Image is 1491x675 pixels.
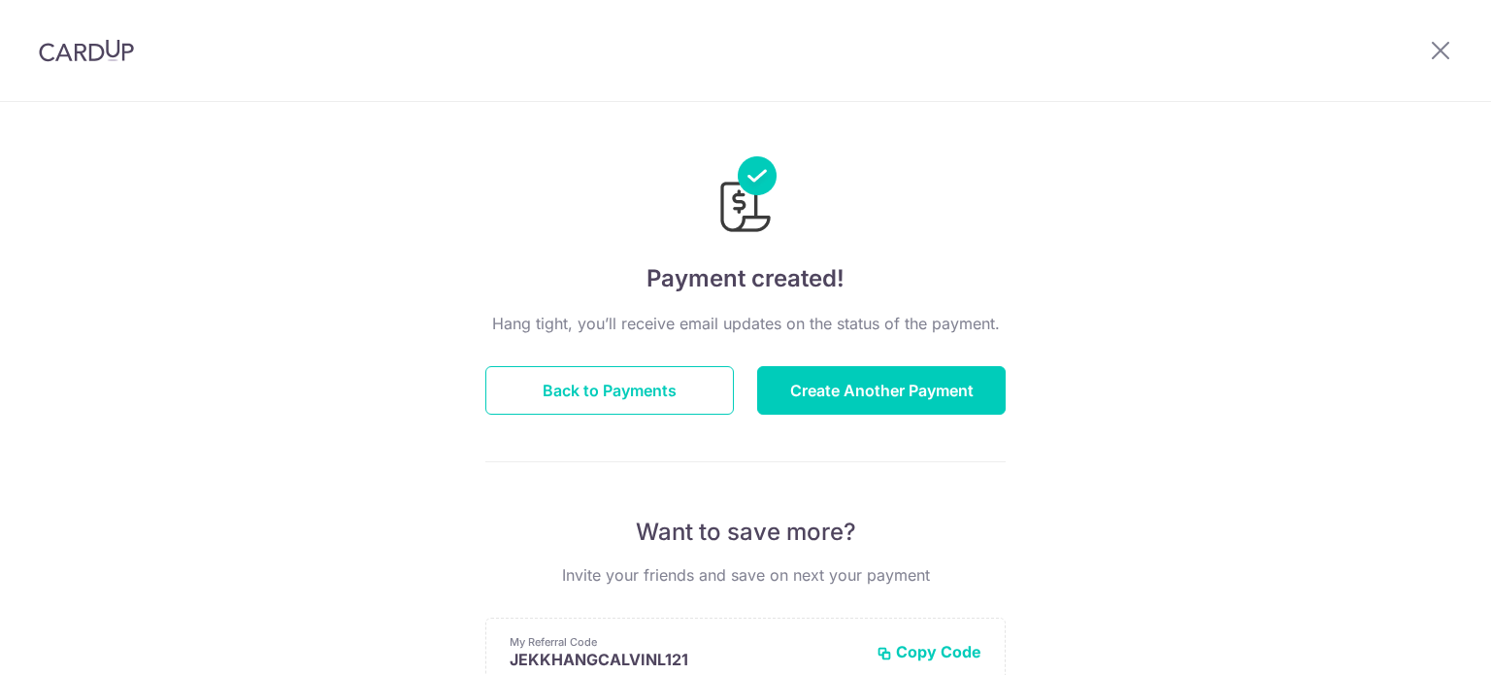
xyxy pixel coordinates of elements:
[485,563,1006,587] p: Invite your friends and save on next your payment
[510,634,861,650] p: My Referral Code
[510,650,861,669] p: JEKKHANGCALVINL121
[877,642,981,661] button: Copy Code
[757,366,1006,415] button: Create Another Payment
[39,39,134,62] img: CardUp
[485,261,1006,296] h4: Payment created!
[485,517,1006,548] p: Want to save more?
[485,366,734,415] button: Back to Payments
[714,156,777,238] img: Payments
[485,312,1006,335] p: Hang tight, you’ll receive email updates on the status of the payment.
